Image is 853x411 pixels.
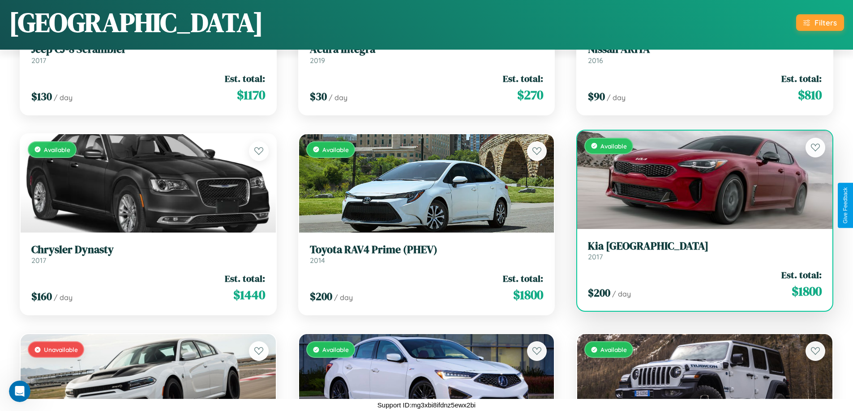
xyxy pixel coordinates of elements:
[31,243,265,265] a: Chrysler Dynasty2017
[54,293,73,302] span: / day
[334,293,353,302] span: / day
[600,346,627,353] span: Available
[377,399,476,411] p: Support ID: mg3xbi8ifdnz5ewx2bi
[310,43,544,65] a: Acura Integra2019
[310,256,325,265] span: 2014
[310,243,544,265] a: Toyota RAV4 Prime (PHEV)2014
[588,43,822,56] h3: Nissan ARIYA
[612,289,631,298] span: / day
[796,14,844,31] button: Filters
[322,346,349,353] span: Available
[588,56,603,65] span: 2016
[607,93,626,102] span: / day
[798,86,822,104] span: $ 810
[329,93,347,102] span: / day
[781,72,822,85] span: Est. total:
[310,43,544,56] h3: Acura Integra
[31,89,52,104] span: $ 130
[814,18,837,27] div: Filters
[9,381,30,402] iframe: Intercom live chat
[588,285,610,300] span: $ 200
[781,268,822,281] span: Est. total:
[310,56,325,65] span: 2019
[503,72,543,85] span: Est. total:
[31,43,265,65] a: Jeep CJ-8 Scrambler2017
[310,289,332,304] span: $ 200
[792,282,822,300] span: $ 1800
[31,243,265,256] h3: Chrysler Dynasty
[31,43,265,56] h3: Jeep CJ-8 Scrambler
[44,346,78,353] span: Unavailable
[503,272,543,285] span: Est. total:
[310,89,327,104] span: $ 30
[600,142,627,150] span: Available
[54,93,73,102] span: / day
[225,272,265,285] span: Est. total:
[588,43,822,65] a: Nissan ARIYA2016
[233,286,265,304] span: $ 1440
[31,256,46,265] span: 2017
[588,240,822,262] a: Kia [GEOGRAPHIC_DATA]2017
[44,146,70,153] span: Available
[842,187,849,224] div: Give Feedback
[517,86,543,104] span: $ 270
[588,252,603,261] span: 2017
[225,72,265,85] span: Est. total:
[237,86,265,104] span: $ 1170
[9,4,263,41] h1: [GEOGRAPHIC_DATA]
[31,289,52,304] span: $ 160
[513,286,543,304] span: $ 1800
[588,240,822,253] h3: Kia [GEOGRAPHIC_DATA]
[31,56,46,65] span: 2017
[322,146,349,153] span: Available
[588,89,605,104] span: $ 90
[310,243,544,256] h3: Toyota RAV4 Prime (PHEV)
